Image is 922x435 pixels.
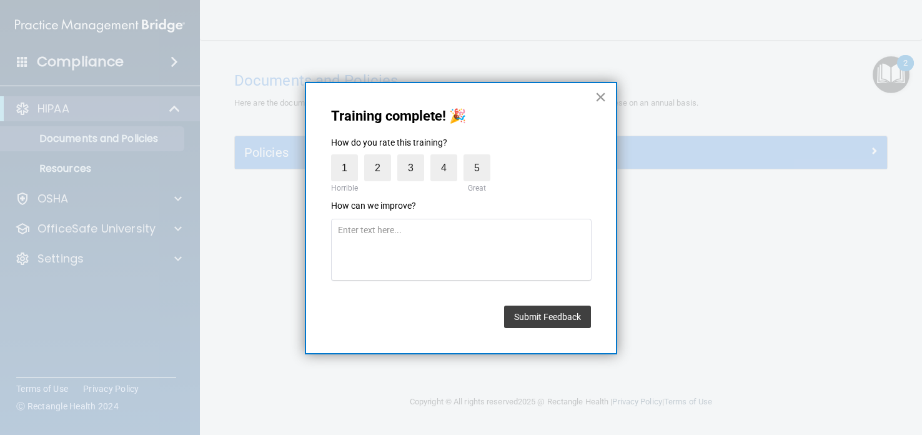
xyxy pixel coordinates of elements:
label: 3 [397,154,424,181]
label: 2 [364,154,391,181]
div: Horrible [328,181,361,195]
p: How do you rate this training? [331,137,591,149]
label: 5 [463,154,490,181]
button: Close [595,87,607,107]
div: Great [463,181,490,195]
button: Submit Feedback [504,306,591,328]
label: 1 [331,154,358,181]
iframe: Drift Widget Chat Controller [860,349,907,396]
p: How can we improve? [331,200,591,212]
p: Training complete! 🎉 [331,108,591,124]
label: 4 [430,154,457,181]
